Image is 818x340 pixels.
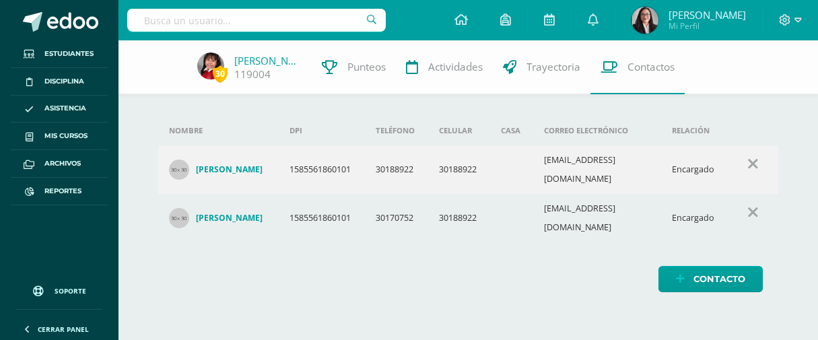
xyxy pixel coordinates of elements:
th: DPI [279,116,366,145]
a: Estudiantes [11,40,108,68]
a: Asistencia [11,96,108,123]
a: Reportes [11,178,108,205]
td: [EMAIL_ADDRESS][DOMAIN_NAME] [533,194,661,242]
th: Casa [490,116,533,145]
a: [PERSON_NAME] [234,54,302,67]
span: Soporte [55,286,86,296]
td: 1585561860101 [279,194,366,242]
td: 30188922 [428,194,490,242]
th: Nombre [158,116,279,145]
img: 30x30 [169,160,189,180]
td: Encargado [661,194,728,242]
td: 30188922 [428,145,490,194]
td: [EMAIL_ADDRESS][DOMAIN_NAME] [533,145,661,194]
h4: [PERSON_NAME] [196,213,263,224]
span: Disciplina [44,76,84,87]
a: Actividades [396,40,493,94]
a: Contacto [658,266,763,292]
td: 1585561860101 [279,145,366,194]
a: Soporte [16,273,102,306]
th: Relación [661,116,728,145]
span: Reportes [44,186,81,197]
td: 30170752 [365,194,428,242]
span: Trayectoria [526,60,580,74]
a: Archivos [11,150,108,178]
span: Asistencia [44,103,86,114]
span: Mi Perfil [669,20,746,32]
span: [PERSON_NAME] [669,8,746,22]
img: 30x30 [169,208,189,228]
a: [PERSON_NAME] [169,208,268,228]
a: Mis cursos [11,123,108,150]
a: Contactos [590,40,685,94]
span: Cerrar panel [38,325,89,334]
img: e273bec5909437e5d5b2daab1002684b.png [632,7,658,34]
th: Celular [428,116,490,145]
a: Punteos [312,40,396,94]
td: Encargado [661,145,728,194]
a: 119004 [234,67,271,81]
a: Disciplina [11,68,108,96]
input: Busca un usuario... [127,9,386,32]
span: Mis cursos [44,131,88,141]
td: 30188922 [365,145,428,194]
h4: [PERSON_NAME] [196,164,263,175]
a: Trayectoria [493,40,590,94]
span: Actividades [428,60,483,74]
span: Contacto [693,267,745,292]
span: Archivos [44,158,81,169]
span: Punteos [347,60,386,74]
span: 30 [213,65,228,82]
a: [PERSON_NAME] [169,160,268,180]
img: b24b57b52f0fe848c9f3acd3a0b3d28d.png [197,53,224,79]
span: Estudiantes [44,48,94,59]
th: Teléfono [365,116,428,145]
span: Contactos [627,60,675,74]
th: Correo electrónico [533,116,661,145]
